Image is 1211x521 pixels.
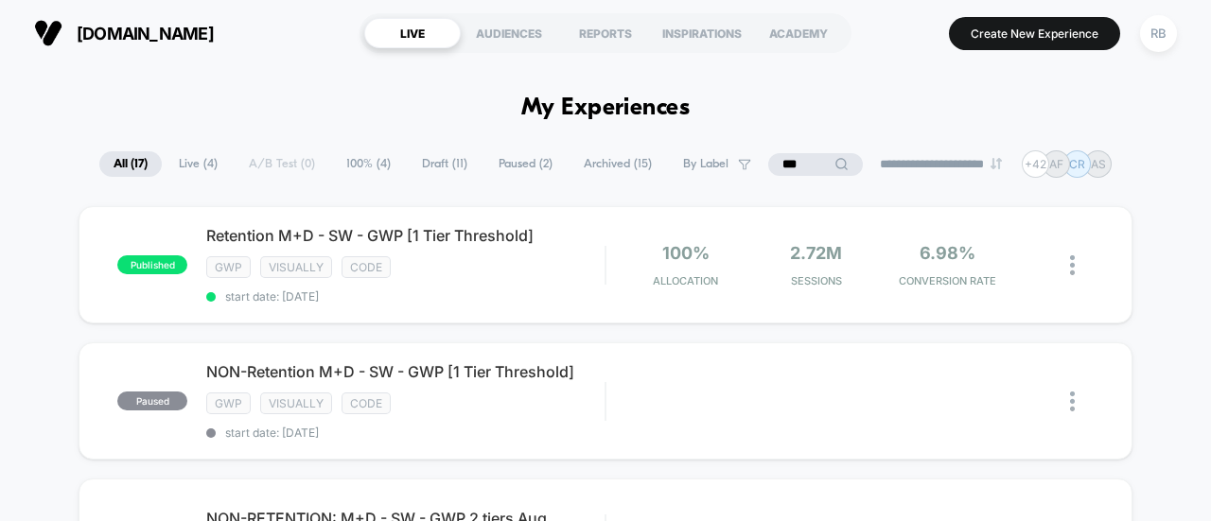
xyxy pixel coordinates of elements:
[484,151,567,177] span: Paused ( 2 )
[750,18,847,48] div: ACADEMY
[570,151,666,177] span: Archived ( 15 )
[1091,157,1106,171] p: AS
[1134,14,1183,53] button: RB
[165,151,232,177] span: Live ( 4 )
[991,158,1002,169] img: end
[260,392,332,414] span: visually
[1069,157,1085,171] p: CR
[790,243,842,263] span: 2.72M
[206,226,605,245] span: Retention M+D - SW - GWP [1 Tier Threshold]
[557,18,654,48] div: REPORTS
[206,362,605,381] span: NON-Retention M+D - SW - GWP [1 Tier Threshold]
[117,391,187,410] span: paused
[461,18,557,48] div: AUDIENCES
[654,18,750,48] div: INSPIRATIONS
[1070,255,1075,275] img: close
[521,95,691,122] h1: My Experiences
[886,274,1008,287] span: CONVERSION RATE
[77,24,214,43] span: [DOMAIN_NAME]
[332,151,405,177] span: 100% ( 4 )
[117,255,187,274] span: published
[342,256,391,278] span: code
[206,392,251,414] span: gwp
[662,243,710,263] span: 100%
[1049,157,1063,171] p: AF
[683,157,728,171] span: By Label
[653,274,718,287] span: Allocation
[1140,15,1177,52] div: RB
[206,256,251,278] span: gwp
[756,274,877,287] span: Sessions
[1070,391,1075,411] img: close
[949,17,1120,50] button: Create New Experience
[260,256,332,278] span: visually
[342,392,391,414] span: code
[34,19,62,47] img: Visually logo
[28,18,219,48] button: [DOMAIN_NAME]
[920,243,975,263] span: 6.98%
[408,151,482,177] span: Draft ( 11 )
[99,151,162,177] span: All ( 17 )
[206,425,605,440] span: start date: [DATE]
[1022,150,1049,178] div: + 42
[364,18,461,48] div: LIVE
[206,289,605,304] span: start date: [DATE]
